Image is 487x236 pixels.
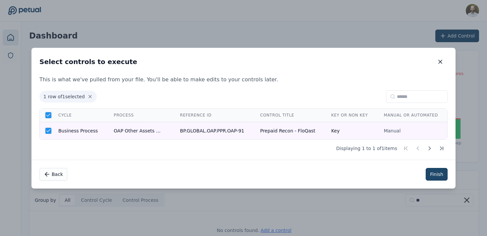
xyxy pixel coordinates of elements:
p: This is what we've pulled from your file. You'll be able to make edits to your controls later. [31,76,456,84]
th: Control Title [252,109,323,122]
button: Last [436,142,448,154]
td: Manual [376,122,446,139]
button: Next [424,142,436,154]
span: 1 row of 1 selected [39,91,97,103]
td: OAP Other Assets & Prepaids [106,122,172,139]
button: Finish [426,168,448,181]
th: Key or Non Key [323,109,376,122]
h2: Select controls to execute [39,57,137,66]
td: Prepaid Recon - FloQast [252,122,323,139]
th: Process [106,109,172,122]
th: Cycle [50,109,106,122]
button: First [400,142,412,154]
button: Back [39,168,67,181]
th: Reference ID [172,109,252,122]
th: Manual or Automated [376,109,446,122]
td: Key [323,122,376,139]
td: Business Process [50,122,106,139]
td: BP.GLOBAL.OAP.PPR.OAP-91 [172,122,252,139]
div: Displaying 1 to 1 of 1 items [39,142,448,154]
button: Previous [412,142,424,154]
